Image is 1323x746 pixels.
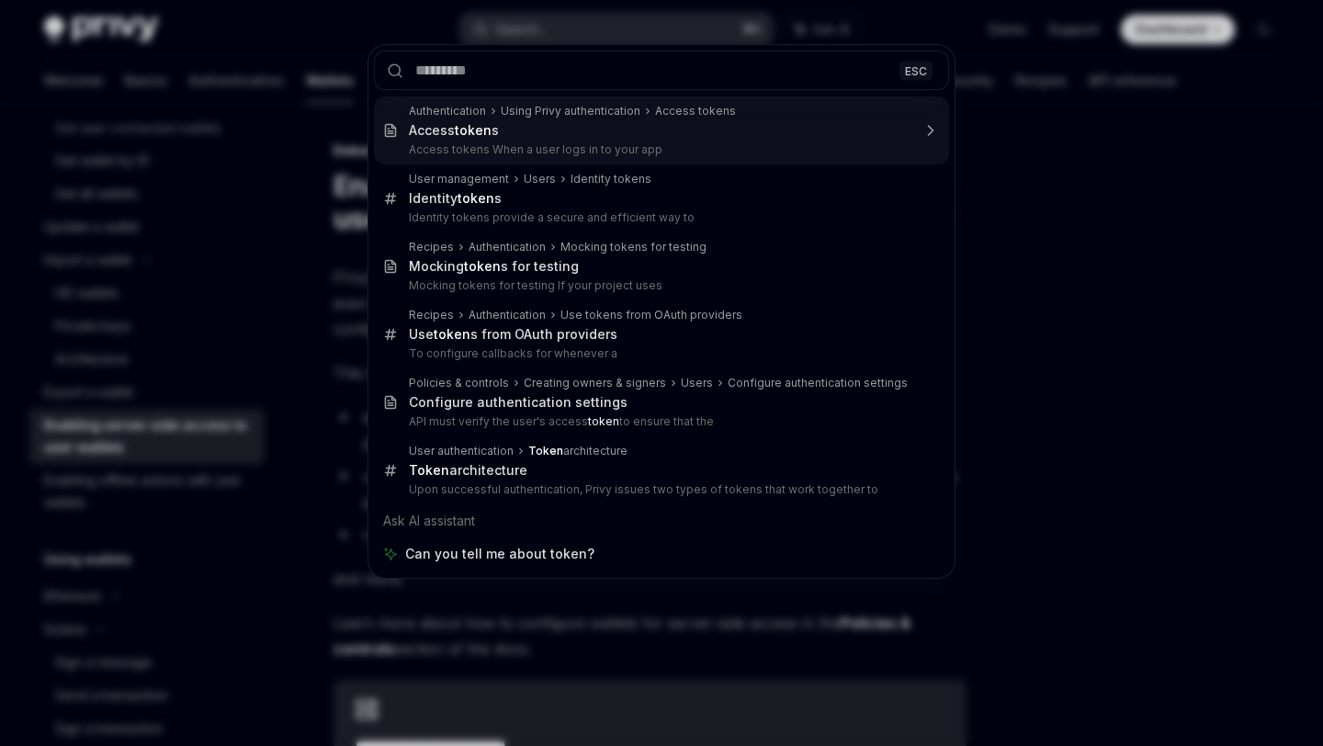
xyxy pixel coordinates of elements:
div: Creating owners & signers [524,376,666,390]
div: Access s [409,122,499,139]
p: To configure callbacks for whenever a [409,346,910,361]
b: token [588,414,619,428]
b: token [458,190,494,206]
p: Identity tokens provide a secure and efficient way to [409,210,910,225]
b: Token [528,444,563,458]
b: token [455,122,492,138]
div: ESC [899,61,933,80]
div: Authentication [409,104,486,119]
div: Users [681,376,713,390]
b: token [464,258,501,274]
div: architecture [528,444,628,458]
p: Upon successful authentication, Privy issues two types of tokens that work together to [409,482,910,497]
div: Mocking s for testing [409,258,579,275]
div: Policies & controls [409,376,509,390]
div: Recipes [409,308,454,322]
b: Token [409,462,449,478]
div: User management [409,172,509,186]
div: architecture [409,462,527,479]
div: Use s from OAuth providers [409,326,617,343]
div: Using Privy authentication [501,104,640,119]
div: Identity s [409,190,502,207]
div: Identity tokens [571,172,651,186]
div: Ask AI assistant [374,504,949,537]
div: Recipes [409,240,454,254]
div: Authentication [469,240,546,254]
span: Can you tell me about token? [405,545,594,563]
p: Mocking tokens for testing If your project uses [409,278,910,293]
div: User authentication [409,444,514,458]
div: Users [524,172,556,186]
div: Configure authentication settings [728,376,908,390]
div: Mocking tokens for testing [560,240,707,254]
b: token [434,326,470,342]
div: Use tokens from OAuth providers [560,308,742,322]
p: API must verify the user's access to ensure that the [409,414,910,429]
div: Authentication [469,308,546,322]
p: Access tokens When a user logs in to your app [409,142,910,157]
div: Access tokens [655,104,736,119]
div: Configure authentication settings [409,394,628,411]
